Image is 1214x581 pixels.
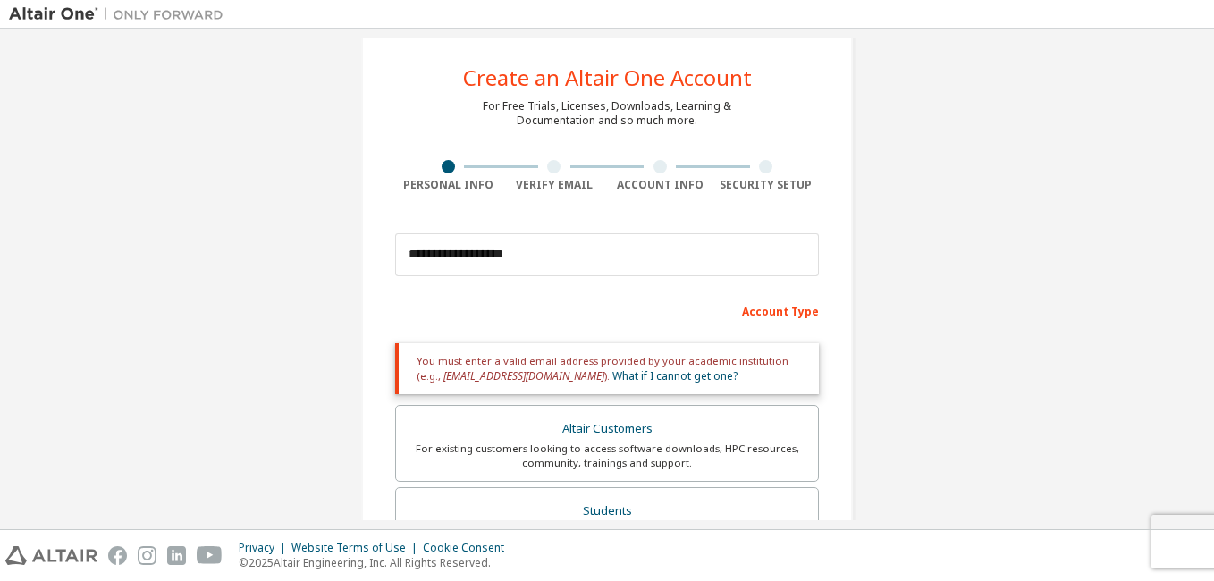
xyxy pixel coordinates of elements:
p: © 2025 Altair Engineering, Inc. All Rights Reserved. [239,555,515,570]
img: altair_logo.svg [5,546,97,565]
img: Altair One [9,5,232,23]
img: youtube.svg [197,546,223,565]
div: Account Info [607,178,713,192]
img: instagram.svg [138,546,156,565]
div: You must enter a valid email address provided by your academic institution (e.g., ). [395,343,819,394]
div: Students [407,499,807,524]
div: Altair Customers [407,417,807,442]
div: Privacy [239,541,291,555]
div: Security Setup [713,178,820,192]
div: Cookie Consent [423,541,515,555]
div: Account Type [395,296,819,324]
div: Website Terms of Use [291,541,423,555]
span: [EMAIL_ADDRESS][DOMAIN_NAME] [443,368,604,383]
div: Create an Altair One Account [463,67,752,88]
div: Personal Info [395,178,502,192]
div: Verify Email [502,178,608,192]
div: For Free Trials, Licenses, Downloads, Learning & Documentation and so much more. [483,99,731,128]
img: facebook.svg [108,546,127,565]
a: What if I cannot get one? [612,368,738,383]
img: linkedin.svg [167,546,186,565]
div: For existing customers looking to access software downloads, HPC resources, community, trainings ... [407,442,807,470]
